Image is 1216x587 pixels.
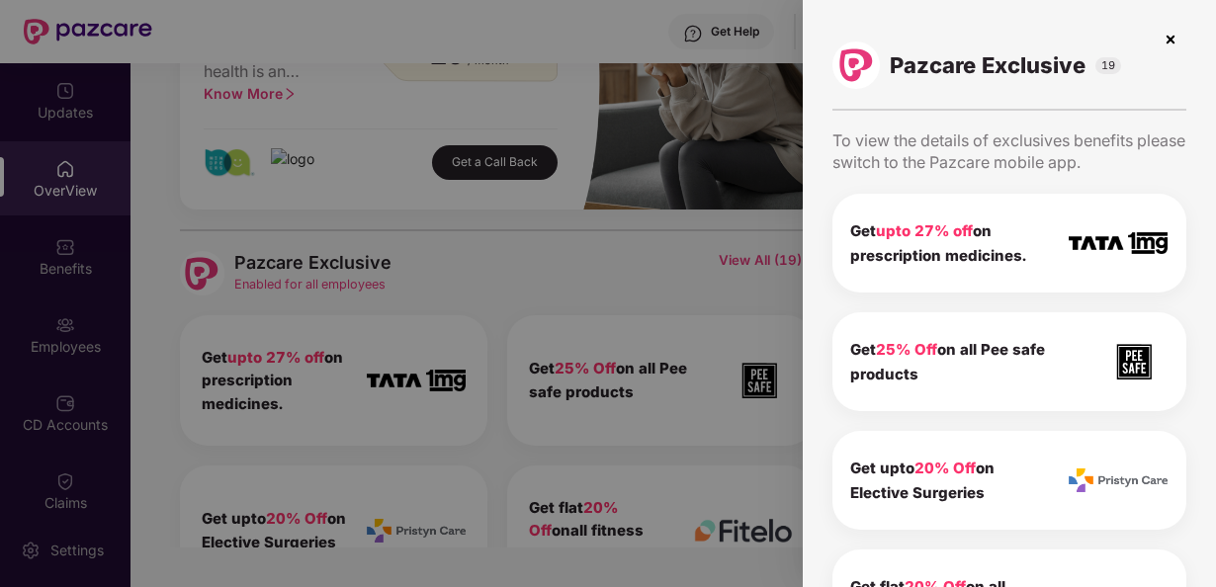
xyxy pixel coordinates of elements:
b: Get on prescription medicines. [850,221,1026,265]
span: To view the details of exclusives benefits please switch to the Pazcare mobile app. [832,130,1185,172]
span: 25% Off [876,340,937,359]
span: 19 [1095,57,1121,74]
b: Get on all Pee safe products [850,340,1045,383]
span: Pazcare Exclusive [890,51,1086,79]
span: 20% Off [914,459,976,477]
img: svg+xml;base64,PHN2ZyBpZD0iQ3Jvc3MtMzJ4MzIiIHhtbG5zPSJodHRwOi8vd3d3LnczLm9yZy8yMDAwL3N2ZyIgd2lkdG... [1155,24,1186,55]
b: Get upto on Elective Surgeries [850,459,995,502]
img: logo [839,48,873,82]
img: icon [1100,340,1168,383]
span: upto 27% off [876,221,973,240]
img: icon [1069,468,1168,493]
img: icon [1069,232,1168,255]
